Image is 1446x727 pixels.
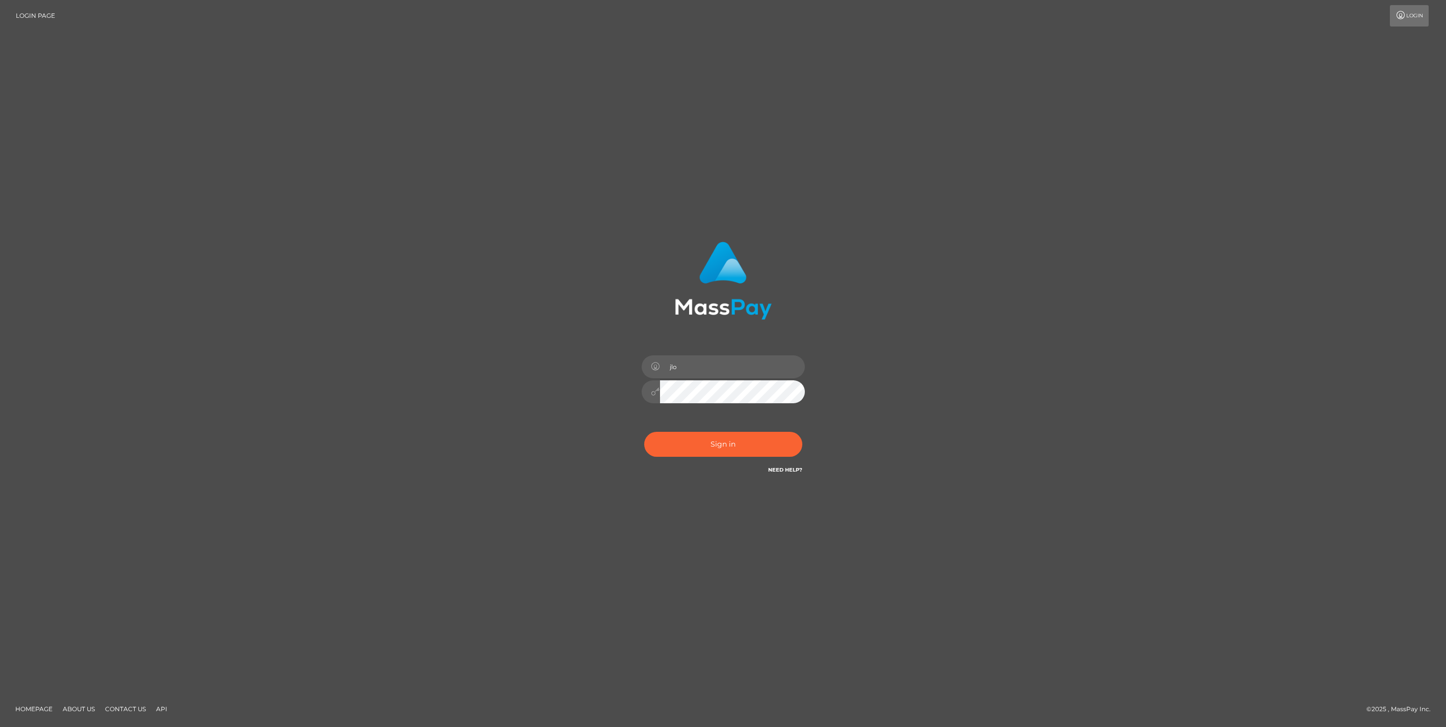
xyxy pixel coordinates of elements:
a: About Us [59,701,99,717]
a: Contact Us [101,701,150,717]
div: © 2025 , MassPay Inc. [1366,704,1438,715]
a: Homepage [11,701,57,717]
a: Login [1390,5,1429,27]
button: Sign in [644,432,802,457]
img: MassPay Login [675,242,772,320]
a: Need Help? [768,466,802,473]
input: Username... [660,355,805,378]
a: API [152,701,171,717]
a: Login Page [16,5,55,27]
